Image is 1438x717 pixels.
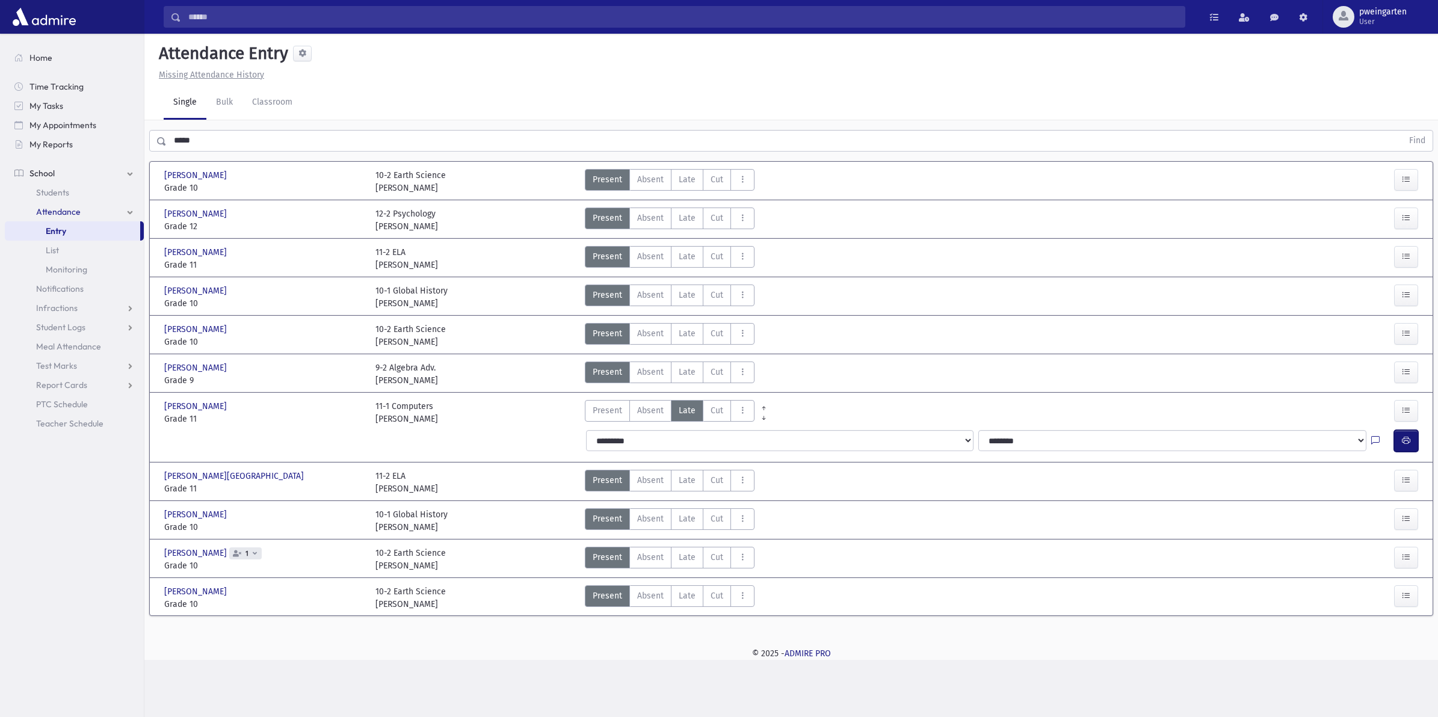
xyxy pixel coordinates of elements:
[164,585,229,598] span: [PERSON_NAME]
[159,70,264,80] u: Missing Attendance History
[637,366,664,378] span: Absent
[711,289,723,301] span: Cut
[593,250,622,263] span: Present
[46,245,59,256] span: List
[585,246,754,271] div: AttTypes
[164,547,229,559] span: [PERSON_NAME]
[164,647,1419,660] div: © 2025 -
[36,283,84,294] span: Notifications
[637,551,664,564] span: Absent
[164,259,363,271] span: Grade 11
[5,241,144,260] a: List
[5,221,140,241] a: Entry
[5,48,144,67] a: Home
[5,183,144,202] a: Students
[36,341,101,352] span: Meal Attendance
[1402,131,1433,151] button: Find
[36,322,85,333] span: Student Logs
[375,470,438,495] div: 11-2 ELA [PERSON_NAME]
[637,212,664,224] span: Absent
[164,374,363,387] span: Grade 9
[593,212,622,224] span: Present
[593,327,622,340] span: Present
[164,470,306,482] span: [PERSON_NAME][GEOGRAPHIC_DATA]
[637,474,664,487] span: Absent
[243,550,251,558] span: 1
[679,404,696,417] span: Late
[711,173,723,186] span: Cut
[711,474,723,487] span: Cut
[375,400,438,425] div: 11-1 Computers [PERSON_NAME]
[585,362,754,387] div: AttTypes
[164,362,229,374] span: [PERSON_NAME]
[585,208,754,233] div: AttTypes
[164,559,363,572] span: Grade 10
[679,551,696,564] span: Late
[5,337,144,356] a: Meal Attendance
[164,86,206,120] a: Single
[5,318,144,337] a: Student Logs
[585,285,754,310] div: AttTypes
[785,648,831,659] a: ADMIRE PRO
[164,220,363,233] span: Grade 12
[5,414,144,433] a: Teacher Schedule
[375,323,446,348] div: 10-2 Earth Science [PERSON_NAME]
[5,260,144,279] a: Monitoring
[711,404,723,417] span: Cut
[164,508,229,521] span: [PERSON_NAME]
[29,100,63,111] span: My Tasks
[5,279,144,298] a: Notifications
[46,226,66,236] span: Entry
[164,400,229,413] span: [PERSON_NAME]
[679,289,696,301] span: Late
[36,360,77,371] span: Test Marks
[1359,17,1407,26] span: User
[585,508,754,534] div: AttTypes
[593,366,622,378] span: Present
[585,547,754,572] div: AttTypes
[5,96,144,115] a: My Tasks
[637,289,664,301] span: Absent
[164,323,229,336] span: [PERSON_NAME]
[5,115,144,135] a: My Appointments
[375,285,448,310] div: 10-1 Global History [PERSON_NAME]
[679,366,696,378] span: Late
[5,202,144,221] a: Attendance
[593,289,622,301] span: Present
[679,250,696,263] span: Late
[711,212,723,224] span: Cut
[36,418,103,429] span: Teacher Schedule
[29,120,96,131] span: My Appointments
[29,168,55,179] span: School
[206,86,242,120] a: Bulk
[711,250,723,263] span: Cut
[637,250,664,263] span: Absent
[679,173,696,186] span: Late
[10,5,79,29] img: AdmirePro
[593,404,622,417] span: Present
[585,169,754,194] div: AttTypes
[164,482,363,495] span: Grade 11
[1359,7,1407,17] span: pweingarten
[679,474,696,487] span: Late
[29,81,84,92] span: Time Tracking
[36,380,87,390] span: Report Cards
[593,589,622,602] span: Present
[711,327,723,340] span: Cut
[585,470,754,495] div: AttTypes
[711,512,723,525] span: Cut
[637,327,664,340] span: Absent
[375,585,446,611] div: 10-2 Earth Science [PERSON_NAME]
[5,356,144,375] a: Test Marks
[375,208,438,233] div: 12-2 Psychology [PERSON_NAME]
[593,512,622,525] span: Present
[679,212,696,224] span: Late
[29,52,52,63] span: Home
[36,187,69,198] span: Students
[375,246,438,271] div: 11-2 ELA [PERSON_NAME]
[593,173,622,186] span: Present
[679,512,696,525] span: Late
[164,598,363,611] span: Grade 10
[154,70,264,80] a: Missing Attendance History
[637,589,664,602] span: Absent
